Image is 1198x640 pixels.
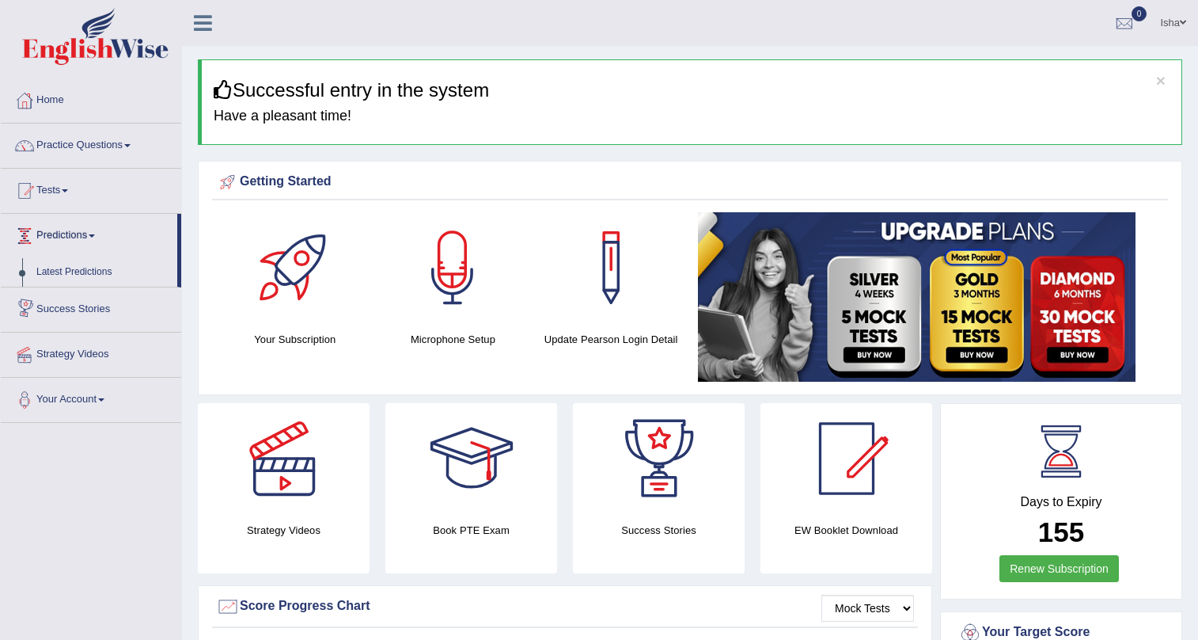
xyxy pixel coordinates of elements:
button: × [1156,72,1166,89]
h4: Success Stories [573,522,745,539]
a: Latest Predictions [29,258,177,287]
div: Score Progress Chart [216,595,914,619]
h4: Update Pearson Login Detail [540,331,682,348]
a: Home [1,78,181,118]
h3: Successful entry in the system [214,80,1170,101]
h4: Days to Expiry [958,495,1164,509]
a: Renew Subscription [999,555,1119,582]
div: Getting Started [216,170,1164,194]
h4: Have a pleasant time! [214,109,1170,124]
h4: Book PTE Exam [385,522,557,539]
a: Predictions [1,214,177,253]
b: 155 [1038,516,1084,547]
h4: Your Subscription [224,331,366,348]
span: 0 [1132,6,1147,21]
h4: Microphone Setup [382,331,525,348]
img: small5.jpg [698,212,1135,382]
a: Practice Questions [1,124,181,163]
a: Your Account [1,378,181,417]
h4: Strategy Videos [198,522,370,539]
a: Success Stories [1,288,181,327]
a: Strategy Videos [1,333,181,372]
a: Tests [1,169,181,208]
h4: EW Booklet Download [760,522,932,539]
